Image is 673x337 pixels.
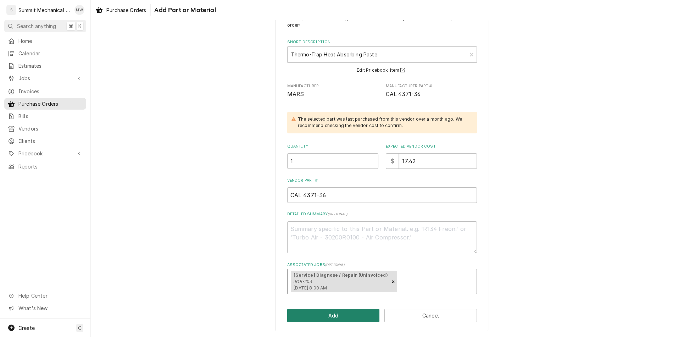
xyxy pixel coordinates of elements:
[389,271,397,293] div: Remove [object Object]
[4,85,86,97] a: Invoices
[356,66,408,75] button: Edit Pricebook Item
[287,262,477,268] label: Associated Jobs
[386,83,477,89] span: Manufacturer Part #
[287,91,304,98] span: MARS
[386,144,477,169] div: Expected Vendor Cost
[276,7,488,331] div: Line Item Create/Update
[74,5,84,15] div: Megan Weeks's Avatar
[294,279,312,284] em: JOB-203
[287,83,378,89] span: Manufacturer
[68,22,73,30] span: ⌘
[4,48,86,59] a: Calendar
[4,98,86,110] a: Purchase Orders
[18,304,82,312] span: What's New
[287,309,477,322] div: Button Group
[4,302,86,314] a: Go to What's New
[386,90,477,99] span: Manufacturer Part #
[386,91,421,98] span: CAL 4371-36
[4,123,86,134] a: Vendors
[287,39,477,45] label: Short Description
[18,62,83,70] span: Estimates
[18,150,72,157] span: Pricebook
[93,4,149,16] a: Purchase Orders
[287,90,378,99] span: Manufacturer
[384,309,477,322] button: Cancel
[4,148,86,159] a: Go to Pricebook
[287,16,477,29] p: Please provide the following information to add a new part or material to this purchase order:
[4,161,86,172] a: Reports
[287,16,477,294] div: Line Item Create/Update Form
[18,292,82,299] span: Help Center
[152,5,216,15] span: Add Part or Material
[18,88,83,95] span: Invoices
[287,262,477,294] div: Associated Jobs
[18,163,83,170] span: Reports
[287,144,378,169] div: Quantity
[18,6,71,14] div: Summit Mechanical Service LLC
[106,6,146,14] span: Purchase Orders
[4,72,86,84] a: Go to Jobs
[17,22,56,30] span: Search anything
[4,290,86,302] a: Go to Help Center
[298,116,470,129] div: The selected part was last purchased from this vendor over a month ago. We recommend checking the...
[386,83,477,99] div: Manufacturer Part #
[4,20,86,32] button: Search anything⌘K
[18,325,35,331] span: Create
[386,144,477,149] label: Expected Vendor Cost
[6,5,16,15] div: S
[18,137,83,145] span: Clients
[287,144,378,149] label: Quantity
[287,39,477,74] div: Short Description
[287,211,477,217] label: Detailed Summary
[74,5,84,15] div: MW
[4,60,86,72] a: Estimates
[78,22,82,30] span: K
[18,50,83,57] span: Calendar
[287,83,378,99] div: Manufacturer
[386,153,399,169] div: $
[325,263,345,267] span: ( optional )
[18,100,83,107] span: Purchase Orders
[294,272,388,278] strong: [Service] Diagnose / Repair (Uninvoiced)
[294,285,327,291] span: [DATE] 8:00 AM
[4,110,86,122] a: Bills
[18,37,83,45] span: Home
[287,178,477,203] div: Vendor Part #
[287,309,477,322] div: Button Group Row
[18,112,83,120] span: Bills
[4,135,86,147] a: Clients
[328,212,347,216] span: ( optional )
[287,309,380,322] button: Add
[287,211,477,253] div: Detailed Summary
[18,125,83,132] span: Vendors
[4,35,86,47] a: Home
[78,324,82,332] span: C
[287,178,477,183] label: Vendor Part #
[18,74,72,82] span: Jobs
